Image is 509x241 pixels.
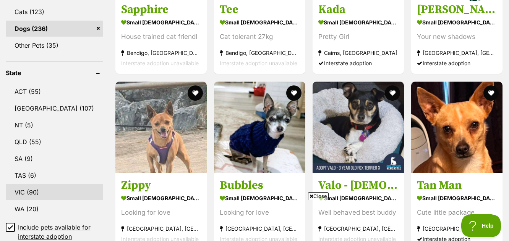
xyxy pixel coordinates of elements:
[417,223,497,234] strong: [GEOGRAPHIC_DATA], [GEOGRAPHIC_DATA]
[69,203,440,237] iframe: Advertisement
[313,82,404,173] img: Valo - 3 Year Old Fox Terrier X - Fox Terrier x Chihuahua Dog
[318,193,398,204] strong: small [DEMOGRAPHIC_DATA] Dog
[6,84,103,100] a: ACT (55)
[220,178,300,193] h3: Bubbles
[115,82,207,173] img: Zippy - Chihuahua Dog
[417,32,497,42] div: Your new shadows
[318,58,398,69] div: Interstate adoption
[417,193,497,204] strong: small [DEMOGRAPHIC_DATA] Dog
[220,193,300,204] strong: small [DEMOGRAPHIC_DATA] Dog
[6,134,103,150] a: QLD (55)
[214,82,305,173] img: Bubbles - Chihuahua Dog
[220,3,300,17] h3: Tee
[121,3,201,17] h3: Sapphire
[417,48,497,58] strong: [GEOGRAPHIC_DATA], [GEOGRAPHIC_DATA]
[220,17,300,28] strong: small [DEMOGRAPHIC_DATA] Dog
[6,167,103,183] a: TAS (6)
[6,37,103,53] a: Other Pets (35)
[461,214,501,237] iframe: Help Scout Beacon - Open
[6,223,103,241] a: Include pets available for interstate adoption
[220,60,297,67] span: Interstate adoption unavailable
[6,151,103,167] a: SA (9)
[188,85,203,101] button: favourite
[318,17,398,28] strong: small [DEMOGRAPHIC_DATA] Dog
[121,60,199,67] span: Interstate adoption unavailable
[121,17,201,28] strong: small [DEMOGRAPHIC_DATA] Dog
[6,117,103,133] a: NT (5)
[121,48,201,58] strong: Bendigo, [GEOGRAPHIC_DATA]
[6,69,103,76] header: State
[6,21,103,37] a: Dogs (236)
[417,207,497,218] div: Cute little package
[286,85,302,101] button: favourite
[18,223,103,241] span: Include pets available for interstate adoption
[417,58,497,69] div: Interstate adoption
[385,85,400,101] button: favourite
[318,32,398,42] div: Pretty Girl
[483,85,499,101] button: favourite
[121,32,201,42] div: House trained cat friendl
[6,184,103,200] a: VIC (90)
[308,192,329,200] span: Close
[417,3,497,17] h3: [PERSON_NAME] & Chilli - [DEMOGRAPHIC_DATA] Miniature Dachshunds
[417,17,497,28] strong: small [DEMOGRAPHIC_DATA] Dog
[121,178,201,193] h3: Zippy
[6,4,103,20] a: Cats (123)
[318,178,398,193] h3: Valo - [DEMOGRAPHIC_DATA] Fox Terrier X
[318,3,398,17] h3: Kada
[6,201,103,217] a: WA (20)
[318,48,398,58] strong: Cairns, [GEOGRAPHIC_DATA]
[220,32,300,42] div: Cat tolerant 27kg
[411,82,503,173] img: Tan Man - Chihuahua x Fox Terrier (Smooth) Dog
[417,178,497,193] h3: Tan Man
[6,100,103,116] a: [GEOGRAPHIC_DATA] (107)
[220,48,300,58] strong: Bendigo, [GEOGRAPHIC_DATA]
[121,193,201,204] strong: small [DEMOGRAPHIC_DATA] Dog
